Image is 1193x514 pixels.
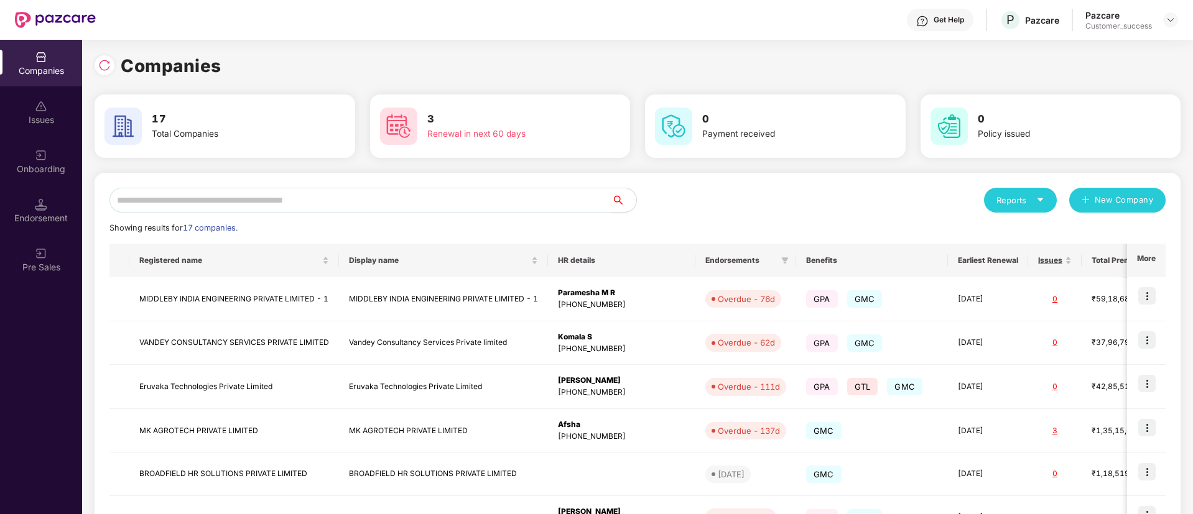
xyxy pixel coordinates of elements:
img: svg+xml;base64,PHN2ZyB4bWxucz0iaHR0cDovL3d3dy53My5vcmcvMjAwMC9zdmciIHdpZHRoPSI2MCIgaGVpZ2h0PSI2MC... [931,108,968,145]
div: Total Companies [152,127,309,141]
td: MK AGROTECH PRIVATE LIMITED [339,409,548,453]
td: [DATE] [948,321,1028,365]
div: Reports [996,194,1044,206]
td: [DATE] [948,409,1028,453]
span: GMC [847,334,883,352]
td: [DATE] [948,365,1028,409]
th: Registered name [129,244,339,277]
div: [PHONE_NUMBER] [558,343,685,355]
img: New Pazcare Logo [15,12,96,28]
td: [DATE] [948,453,1028,496]
span: GMC [887,378,922,395]
span: Showing results for [109,223,238,232]
span: filter [779,253,791,268]
span: Registered name [139,255,320,265]
div: [PHONE_NUMBER] [558,387,685,398]
div: [PHONE_NUMBER] [558,431,685,443]
img: svg+xml;base64,PHN2ZyB3aWR0aD0iMTQuNSIgaGVpZ2h0PSIxNC41IiB2aWV3Qm94PSIwIDAgMTYgMTYiIGZpbGw9Im5vbm... [35,198,47,211]
img: svg+xml;base64,PHN2ZyBpZD0iRHJvcGRvd24tMzJ4MzIiIHhtbG5zPSJodHRwOi8vd3d3LnczLm9yZy8yMDAwL3N2ZyIgd2... [1166,15,1176,25]
div: Pazcare [1085,9,1152,21]
div: Renewal in next 60 days [427,127,584,141]
div: ₹59,18,680.58 [1092,293,1154,305]
div: ₹1,35,15,875.76 [1092,425,1154,437]
img: icon [1138,287,1156,305]
img: svg+xml;base64,PHN2ZyBpZD0iUmVsb2FkLTMyeDMyIiB4bWxucz0iaHR0cDovL3d3dy53My5vcmcvMjAwMC9zdmciIHdpZH... [98,59,111,71]
button: plusNew Company [1069,188,1166,213]
h3: 17 [152,111,309,127]
div: Customer_success [1085,21,1152,31]
span: GMC [806,466,842,483]
th: Total Premium [1082,244,1164,277]
h3: 0 [702,111,859,127]
div: 0 [1038,381,1072,393]
img: svg+xml;base64,PHN2ZyBpZD0iSXNzdWVzX2Rpc2FibGVkIiB4bWxucz0iaHR0cDovL3d3dy53My5vcmcvMjAwMC9zdmciIH... [35,100,47,112]
span: New Company [1095,194,1154,206]
td: VANDEY CONSULTANCY SERVICES PRIVATE LIMITED [129,321,339,365]
div: 0 [1038,337,1072,349]
button: search [611,188,637,213]
img: svg+xml;base64,PHN2ZyBpZD0iQ29tcGFuaWVzIiB4bWxucz0iaHR0cDovL3d3dy53My5vcmcvMjAwMC9zdmciIHdpZHRoPS... [35,51,47,63]
th: Display name [339,244,548,277]
div: 3 [1038,425,1072,437]
span: plus [1082,196,1090,206]
img: svg+xml;base64,PHN2ZyB4bWxucz0iaHR0cDovL3d3dy53My5vcmcvMjAwMC9zdmciIHdpZHRoPSI2MCIgaGVpZ2h0PSI2MC... [655,108,692,145]
div: Pazcare [1025,14,1059,26]
div: 0 [1038,293,1072,305]
div: [PHONE_NUMBER] [558,299,685,311]
h3: 0 [978,111,1135,127]
div: Overdue - 62d [718,336,775,349]
img: icon [1138,331,1156,349]
img: icon [1138,419,1156,436]
img: icon [1138,463,1156,480]
td: MIDDLEBY INDIA ENGINEERING PRIVATE LIMITED - 1 [129,277,339,321]
th: More [1127,244,1166,277]
img: icon [1138,375,1156,392]
div: Get Help [934,15,964,25]
td: Vandey Consultancy Services Private limited [339,321,548,365]
td: [DATE] [948,277,1028,321]
div: Komala S [558,331,685,343]
div: Overdue - 111d [718,380,780,393]
span: Endorsements [705,255,776,265]
span: GPA [806,378,838,395]
span: 17 companies. [183,223,238,232]
span: caret-down [1036,196,1044,204]
h3: 3 [427,111,584,127]
span: search [611,195,636,205]
td: MIDDLEBY INDIA ENGINEERING PRIVATE LIMITED - 1 [339,277,548,321]
div: Paramesha M R [558,287,685,299]
span: Display name [349,255,529,265]
td: BROADFIELD HR SOLUTIONS PRIVATE LIMITED [129,453,339,496]
div: Overdue - 76d [718,293,775,305]
td: Eruvaka Technologies Private Limited [129,365,339,409]
div: 0 [1038,468,1072,480]
img: svg+xml;base64,PHN2ZyB3aWR0aD0iMjAiIGhlaWdodD0iMjAiIHZpZXdCb3g9IjAgMCAyMCAyMCIgZmlsbD0ibm9uZSIgeG... [35,149,47,162]
span: GPA [806,334,838,352]
div: Payment received [702,127,859,141]
div: ₹37,96,798.68 [1092,337,1154,349]
span: GMC [806,422,842,439]
h1: Companies [121,52,221,80]
th: Issues [1028,244,1082,277]
div: [PERSON_NAME] [558,375,685,387]
img: svg+xml;base64,PHN2ZyB3aWR0aD0iMjAiIGhlaWdodD0iMjAiIHZpZXdCb3g9IjAgMCAyMCAyMCIgZmlsbD0ibm9uZSIgeG... [35,247,47,260]
div: Overdue - 137d [718,425,780,437]
td: BROADFIELD HR SOLUTIONS PRIVATE LIMITED [339,453,548,496]
td: MK AGROTECH PRIVATE LIMITED [129,409,339,453]
span: Total Premium [1092,255,1144,265]
div: ₹42,85,519.76 [1092,381,1154,393]
span: GMC [847,290,883,308]
img: svg+xml;base64,PHN2ZyBpZD0iSGVscC0zMngzMiIgeG1sbnM9Imh0dHA6Ly93d3cudzMub3JnLzIwMDAvc3ZnIiB3aWR0aD... [916,15,929,27]
th: Benefits [796,244,948,277]
div: Policy issued [978,127,1135,141]
img: svg+xml;base64,PHN2ZyB4bWxucz0iaHR0cDovL3d3dy53My5vcmcvMjAwMC9zdmciIHdpZHRoPSI2MCIgaGVpZ2h0PSI2MC... [104,108,142,145]
div: Afsha [558,419,685,431]
img: svg+xml;base64,PHN2ZyB4bWxucz0iaHR0cDovL3d3dy53My5vcmcvMjAwMC9zdmciIHdpZHRoPSI2MCIgaGVpZ2h0PSI2MC... [380,108,417,145]
div: ₹1,18,519.2 [1092,468,1154,480]
th: Earliest Renewal [948,244,1028,277]
th: HR details [548,244,695,277]
span: Issues [1038,255,1062,265]
span: filter [781,257,789,264]
span: P [1006,12,1014,27]
span: GTL [847,378,878,395]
